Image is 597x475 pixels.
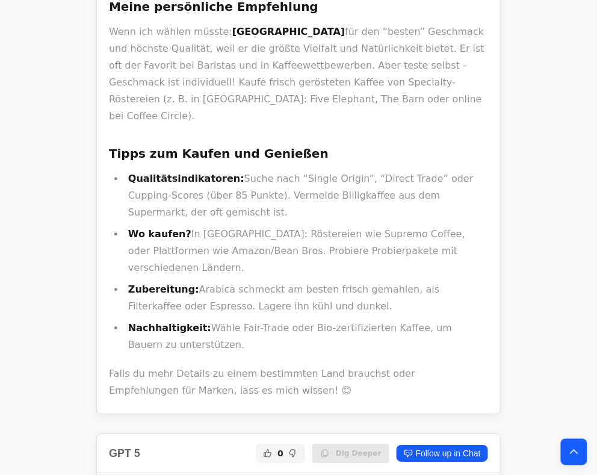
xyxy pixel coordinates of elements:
[277,447,283,459] span: 0
[109,144,488,163] h3: Tipps zum Kaufen und Genießen
[128,173,244,184] strong: Qualitätsindikatoren:
[232,26,345,37] strong: [GEOGRAPHIC_DATA]
[561,439,587,465] button: Back to top
[109,23,488,125] p: Wenn ich wählen müsste: für den “besten” Geschmack und höchste Qualität, weil er die größte Vielf...
[109,365,488,399] p: Falls du mehr Details zu einem bestimmten Land brauchst oder Empfehlungen für Marken, lass es mic...
[125,320,488,353] li: Wähle Fair-Trade oder Bio-zertifizierten Kaffee, um Bauern zu unterstützen.
[125,226,488,276] li: In [GEOGRAPHIC_DATA]: Röstereien wie Supremo Coffee, oder Plattformen wie Amazon/Bean Bros. Probi...
[125,170,488,221] li: Suche nach “Single Origin”, “Direct Trade” oder Cupping-Scores (über 85 Punkte). Vermeide Billigk...
[128,322,211,334] strong: Nachhaltigkeit:
[109,445,140,462] h2: GPT 5
[261,446,275,461] button: Helpful
[128,228,191,240] strong: Wo kaufen?
[125,281,488,315] li: Arabica schmeckt am besten frisch gemahlen, als Filterkaffee oder Espresso. Lagere ihn kühl und d...
[128,284,199,295] strong: Zubereitung:
[397,445,488,462] a: Follow up in Chat
[286,446,300,461] button: Not Helpful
